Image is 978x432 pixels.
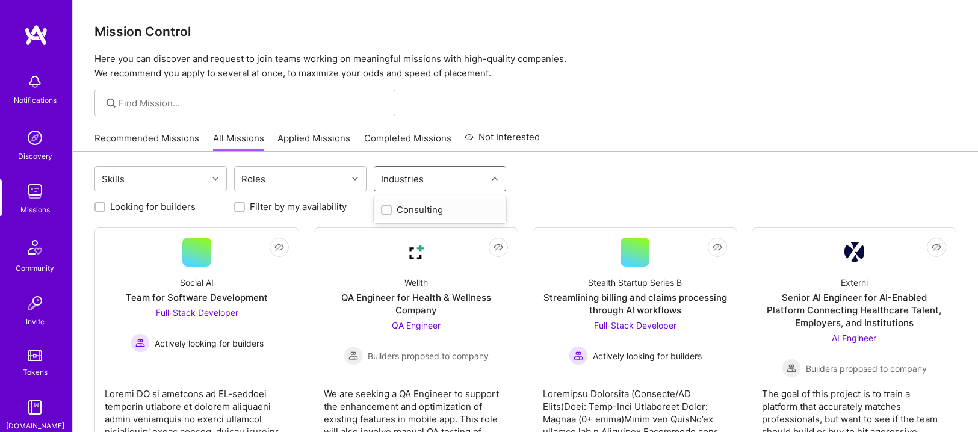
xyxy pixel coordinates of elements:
[20,233,49,262] img: Community
[23,366,48,378] div: Tokens
[23,126,47,150] img: discovery
[593,350,702,362] span: Actively looking for builders
[94,52,956,81] p: Here you can discover and request to join teams working on meaningful missions with high-quality ...
[832,333,876,343] span: AI Engineer
[401,238,430,267] img: Company Logo
[14,94,57,106] div: Notifications
[238,170,268,188] div: Roles
[404,276,428,289] div: Wellth
[492,176,498,182] i: icon Chevron
[841,276,868,289] div: Externi
[104,96,118,110] i: icon SearchGrey
[250,200,347,213] label: Filter by my availability
[352,176,358,182] i: icon Chevron
[94,24,956,39] h3: Mission Control
[368,350,489,362] span: Builders proposed to company
[6,419,64,432] div: [DOMAIN_NAME]
[274,242,284,252] i: icon EyeClosed
[378,170,427,188] div: Industries
[155,337,264,350] span: Actively looking for builders
[277,132,350,152] a: Applied Missions
[24,24,48,46] img: logo
[119,97,386,110] input: Find Mission...
[344,346,363,365] img: Builders proposed to company
[180,276,214,289] div: Social AI
[94,132,199,152] a: Recommended Missions
[110,200,196,213] label: Looking for builders
[762,291,946,329] div: Senior AI Engineer for AI-Enabled Platform Connecting Healthcare Talent, Employers, and Institutions
[131,333,150,353] img: Actively looking for builders
[20,203,50,216] div: Missions
[543,291,727,316] div: Streamlining billing and claims processing through AI workflows
[932,242,941,252] i: icon EyeClosed
[126,291,268,304] div: Team for Software Development
[381,203,499,216] div: Consulting
[26,315,45,328] div: Invite
[99,170,128,188] div: Skills
[782,359,801,378] img: Builders proposed to company
[156,307,238,318] span: Full-Stack Developer
[16,262,54,274] div: Community
[23,291,47,315] img: Invite
[213,132,264,152] a: All Missions
[569,346,588,365] img: Actively looking for builders
[594,320,676,330] span: Full-Stack Developer
[23,70,47,94] img: bell
[212,176,218,182] i: icon Chevron
[23,395,47,419] img: guide book
[364,132,451,152] a: Completed Missions
[806,362,927,375] span: Builders proposed to company
[28,350,42,361] img: tokens
[844,242,864,262] img: Company Logo
[324,291,508,316] div: QA Engineer for Health & Wellness Company
[465,130,540,152] a: Not Interested
[588,276,682,289] div: Stealth Startup Series B
[392,320,441,330] span: QA Engineer
[713,242,722,252] i: icon EyeClosed
[23,179,47,203] img: teamwork
[494,242,503,252] i: icon EyeClosed
[18,150,52,162] div: Discovery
